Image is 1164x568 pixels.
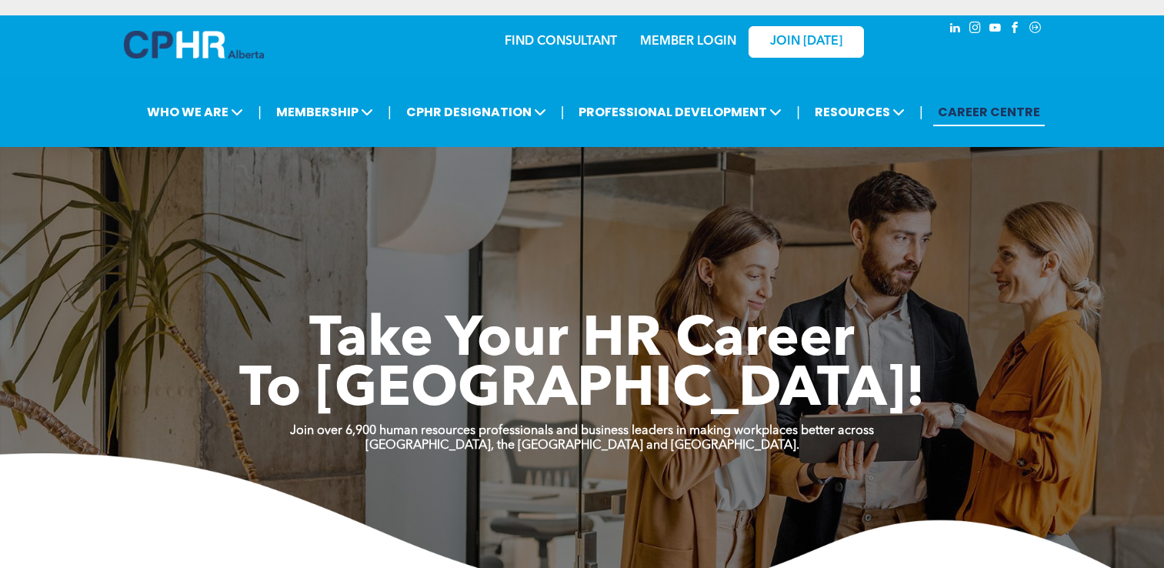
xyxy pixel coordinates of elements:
span: PROFESSIONAL DEVELOPMENT [574,98,786,126]
a: instagram [967,19,984,40]
a: linkedin [947,19,964,40]
li: | [258,96,262,128]
img: A blue and white logo for cp alberta [124,31,264,58]
a: FIND CONSULTANT [505,35,617,48]
span: WHO WE ARE [142,98,248,126]
a: youtube [987,19,1004,40]
a: JOIN [DATE] [749,26,864,58]
span: MEMBERSHIP [272,98,378,126]
li: | [796,96,800,128]
a: facebook [1007,19,1024,40]
span: JOIN [DATE] [770,35,842,49]
a: Social network [1027,19,1044,40]
span: CPHR DESIGNATION [402,98,551,126]
span: To [GEOGRAPHIC_DATA]! [239,363,926,419]
span: RESOURCES [810,98,909,126]
strong: [GEOGRAPHIC_DATA], the [GEOGRAPHIC_DATA] and [GEOGRAPHIC_DATA]. [365,439,799,452]
li: | [388,96,392,128]
li: | [919,96,923,128]
a: MEMBER LOGIN [640,35,736,48]
strong: Join over 6,900 human resources professionals and business leaders in making workplaces better ac... [290,425,874,437]
a: CAREER CENTRE [933,98,1045,126]
span: Take Your HR Career [309,313,855,369]
li: | [561,96,565,128]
